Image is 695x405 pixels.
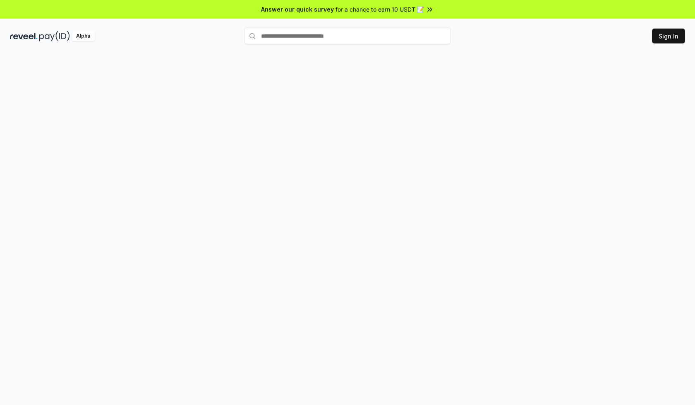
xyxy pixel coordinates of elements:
[652,29,685,43] button: Sign In
[72,31,95,41] div: Alpha
[336,5,424,14] span: for a chance to earn 10 USDT 📝
[39,31,70,41] img: pay_id
[261,5,334,14] span: Answer our quick survey
[10,31,38,41] img: reveel_dark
